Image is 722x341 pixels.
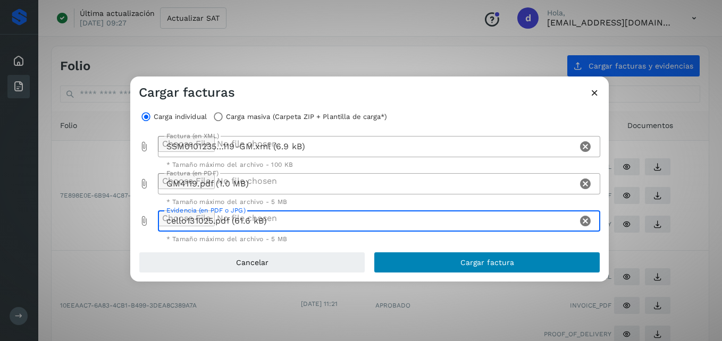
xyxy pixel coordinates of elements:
[158,136,577,157] div: SSM0101235…119-GM.xml (6.9 kB)
[460,259,514,266] span: Cargar factura
[166,199,592,205] div: * Tamaño máximo del archivo - 5 MB
[154,109,207,124] label: Carga individual
[139,85,235,100] h3: Cargar facturas
[166,236,592,242] div: * Tamaño máximo del archivo - 5 MB
[139,178,149,189] i: Factura (en PDF) prepended action
[579,215,592,227] i: Clear Evidencia (en PDF o JPG)
[374,252,600,273] button: Cargar factura
[579,140,592,153] i: Clear Factura (en XML)
[139,252,365,273] button: Cancelar
[166,161,592,168] div: * Tamaño máximo del archivo - 100 KB
[226,109,387,124] label: Carga masiva (Carpeta ZIP + Plantilla de carga*)
[158,210,577,232] div: cello131025.pdf (61.6 kB)
[579,177,592,190] i: Clear Factura (en PDF)
[158,173,577,194] div: GM4119.pdf (1.0 MB)
[139,216,149,226] i: Evidencia (en PDF o JPG) prepended action
[139,141,149,152] i: Factura (en XML) prepended action
[236,259,268,266] span: Cancelar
